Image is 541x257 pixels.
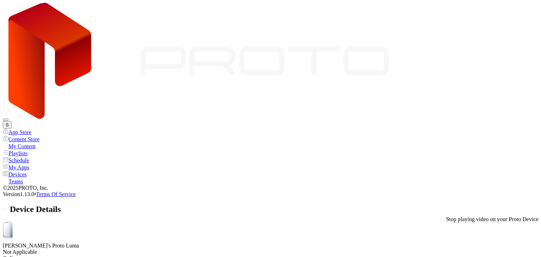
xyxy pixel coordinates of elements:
[3,150,538,157] a: Playlists
[3,191,36,197] span: Version 1.13.0 •
[3,121,12,128] button: S
[3,157,538,164] a: Schedule
[3,185,538,191] div: © 2025 PROTO, Inc.
[3,178,538,185] a: Teams
[36,191,76,197] a: Terms Of Service
[3,128,538,136] a: App Store
[3,171,538,178] a: Devices
[3,143,538,150] a: My Content
[3,243,538,249] div: [PERSON_NAME]'s Proto Luma
[3,164,538,171] a: My Apps
[3,249,538,255] div: Not Applicable
[446,216,538,222] div: Stop playing video on your Proto Device
[3,136,538,143] a: Content Store
[10,205,61,214] span: Device Details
